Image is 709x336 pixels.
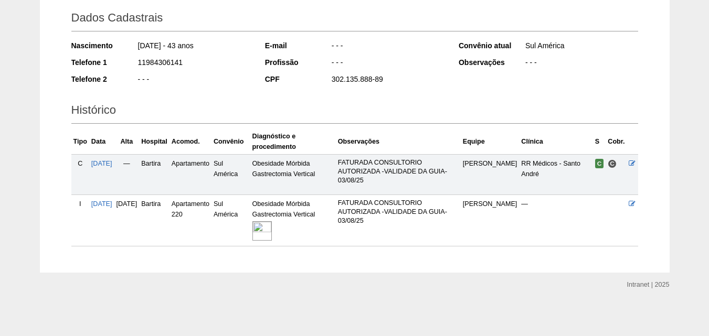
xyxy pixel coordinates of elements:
td: RR Médicos - Santo André [519,154,592,194]
td: — [519,195,592,246]
td: Sul América [211,154,250,194]
th: Tipo [71,129,89,155]
p: FATURADA CONSULTORIO AUTORIZADA -VALIDADE DA GUIA-03/08/25 [338,199,459,225]
th: Convênio [211,129,250,155]
th: S [593,129,606,155]
div: Observações [459,57,524,68]
a: [DATE] [91,160,112,167]
th: Observações [336,129,461,155]
th: Hospital [139,129,170,155]
td: Bartira [139,195,170,246]
div: Nascimento [71,40,137,51]
div: [DATE] - 43 anos [137,40,251,53]
p: FATURADA CONSULTORIO AUTORIZADA -VALIDADE DA GUIA-03/08/25 [338,158,459,185]
td: Obesidade Mórbida Gastrectomia Vertical [250,195,336,246]
div: 302.135.888-89 [331,74,445,87]
td: Obesidade Mórbida Gastrectomia Vertical [250,154,336,194]
th: Data [89,129,114,155]
div: - - - [137,74,251,87]
div: - - - [331,40,445,53]
th: Alta [114,129,140,155]
div: E-mail [265,40,331,51]
th: Clínica [519,129,592,155]
th: Diagnóstico e procedimento [250,129,336,155]
div: Telefone 2 [71,74,137,84]
td: Apartamento 220 [170,195,211,246]
td: [PERSON_NAME] [461,154,520,194]
td: [PERSON_NAME] [461,195,520,246]
h2: Histórico [71,100,638,124]
td: Apartamento [170,154,211,194]
div: CPF [265,74,331,84]
div: I [73,199,87,209]
td: Bartira [139,154,170,194]
span: Confirmada [595,159,604,168]
div: 11984306141 [137,57,251,70]
th: Cobr. [606,129,627,155]
div: Profissão [265,57,331,68]
th: Equipe [461,129,520,155]
div: - - - [331,57,445,70]
td: — [114,154,140,194]
td: Sul América [211,195,250,246]
div: - - - [524,57,638,70]
div: Telefone 1 [71,57,137,68]
div: Sul América [524,40,638,53]
th: Acomod. [170,129,211,155]
h2: Dados Cadastrais [71,7,638,31]
span: Consultório [608,159,617,168]
div: Convênio atual [459,40,524,51]
a: [DATE] [91,200,112,208]
div: C [73,158,87,169]
div: Intranet | 2025 [627,279,670,290]
span: [DATE] [117,200,137,208]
